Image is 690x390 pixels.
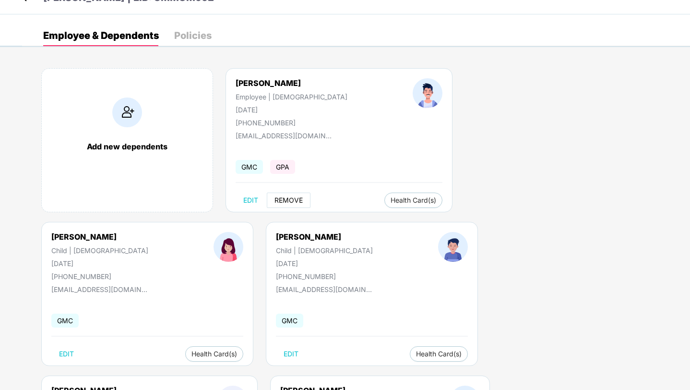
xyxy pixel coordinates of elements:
[191,352,237,356] span: Health Card(s)
[416,352,462,356] span: Health Card(s)
[391,198,436,203] span: Health Card(s)
[276,346,306,362] button: EDIT
[284,350,298,358] span: EDIT
[59,350,74,358] span: EDIT
[274,196,303,204] span: REMOVE
[51,314,79,328] span: GMC
[51,346,82,362] button: EDIT
[276,246,373,255] div: Child | [DEMOGRAPHIC_DATA]
[51,285,147,293] div: [EMAIL_ADDRESS][DOMAIN_NAME]
[236,160,263,174] span: GMC
[276,314,303,328] span: GMC
[236,193,266,208] button: EDIT
[276,285,372,293] div: [EMAIL_ADDRESS][DOMAIN_NAME]
[236,93,347,101] div: Employee | [DEMOGRAPHIC_DATA]
[51,259,148,268] div: [DATE]
[413,78,442,108] img: profileImage
[236,132,332,140] div: [EMAIL_ADDRESS][DOMAIN_NAME]
[174,31,212,40] div: Policies
[51,246,148,255] div: Child | [DEMOGRAPHIC_DATA]
[438,232,468,262] img: profileImage
[243,196,258,204] span: EDIT
[185,346,243,362] button: Health Card(s)
[236,119,347,127] div: [PHONE_NUMBER]
[236,106,347,114] div: [DATE]
[384,193,442,208] button: Health Card(s)
[410,346,468,362] button: Health Card(s)
[276,272,373,280] div: [PHONE_NUMBER]
[270,160,295,174] span: GPA
[276,259,373,268] div: [DATE]
[214,232,243,262] img: profileImage
[43,31,159,40] div: Employee & Dependents
[51,272,148,280] div: [PHONE_NUMBER]
[112,97,142,127] img: addIcon
[51,142,203,151] div: Add new dependents
[276,232,373,242] div: [PERSON_NAME]
[51,232,148,242] div: [PERSON_NAME]
[236,78,347,88] div: [PERSON_NAME]
[267,193,310,208] button: REMOVE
